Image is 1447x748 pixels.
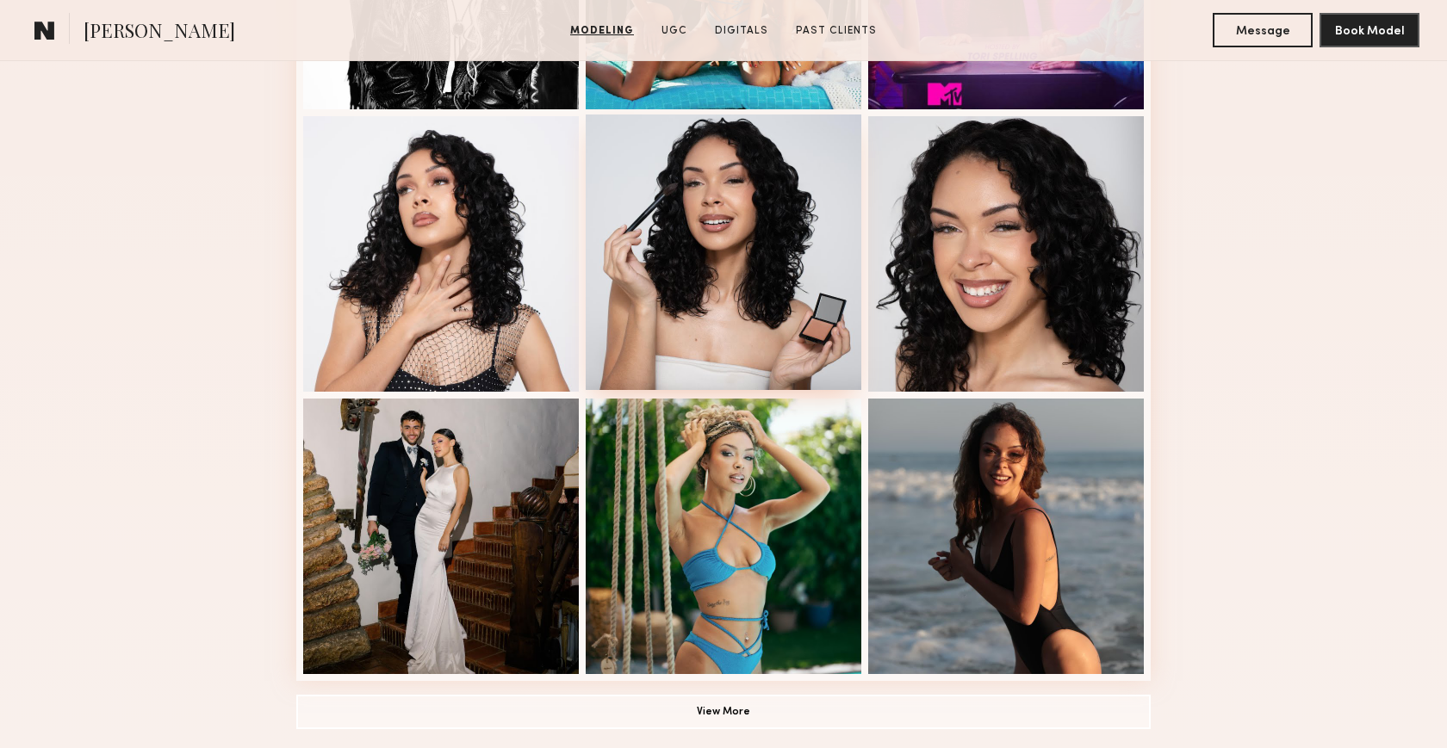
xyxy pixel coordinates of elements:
a: Past Clients [789,23,884,39]
span: [PERSON_NAME] [84,17,235,47]
button: Book Model [1320,13,1419,47]
a: Book Model [1320,22,1419,37]
button: View More [296,695,1151,729]
a: Modeling [563,23,641,39]
button: Message [1213,13,1313,47]
a: UGC [655,23,694,39]
a: Digitals [708,23,775,39]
